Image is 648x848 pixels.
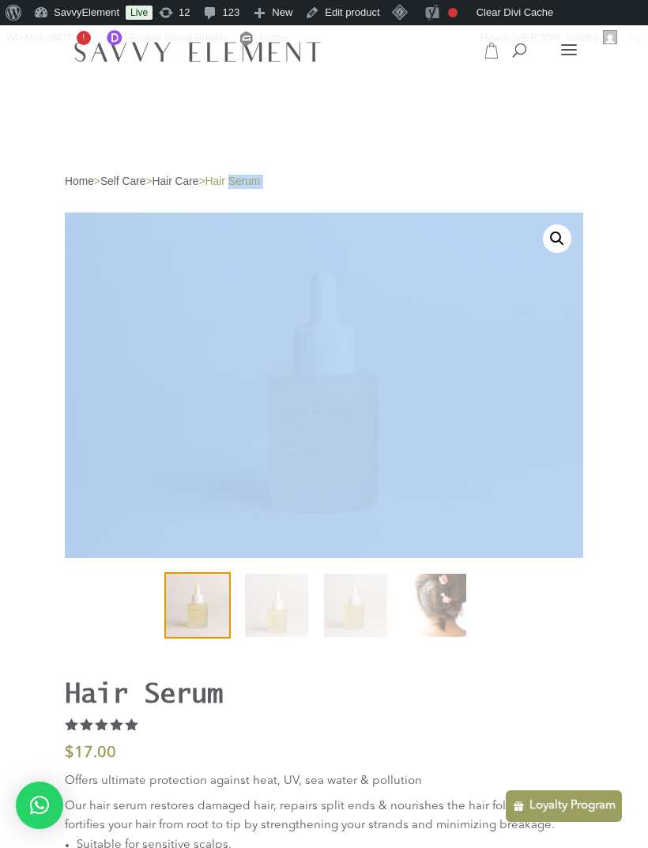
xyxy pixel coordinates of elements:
[529,797,616,816] p: Loyalty Program
[77,31,91,45] span: !
[65,718,139,800] span: Rated out of 5 based on customer rating
[65,801,555,831] span: estores damaged hair, repairs split ends & nourishes the hair follicles. It fortifies your hair f...
[543,224,571,253] a: View full-screen image gallery
[199,175,205,187] span: >
[166,574,229,637] img: Hair Serum by Savvy Element
[259,25,288,51] span: Forms
[100,175,146,187] a: Self Care
[324,574,387,637] img: Hair Serum by Savvy Element
[65,175,94,187] a: Home
[475,25,624,51] a: Howdy,
[145,175,152,187] span: >
[65,801,154,812] span: Our hair serum r
[97,25,233,51] a: Enable Visual Builder
[514,32,598,43] span: [PERSON_NAME]
[65,745,74,761] span: $
[126,6,153,20] a: Live
[448,8,458,17] div: Focus keyphrase not set
[245,574,308,637] img: Hair Serum - Image 2
[205,175,261,187] span: Hair Serum
[403,574,466,637] img: Se-Hair-serum
[94,175,100,187] span: >
[65,677,454,708] h1: Hair Serum
[65,718,139,730] div: Rated 5.00 out of 5
[65,772,583,797] p: Offers ultimate protection against heat, UV, sea water & pollution
[152,175,198,187] a: Hair Care
[65,175,583,189] nav: Breadcrumb
[65,745,116,761] bdi: 17.00
[68,34,327,67] img: SavvyElement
